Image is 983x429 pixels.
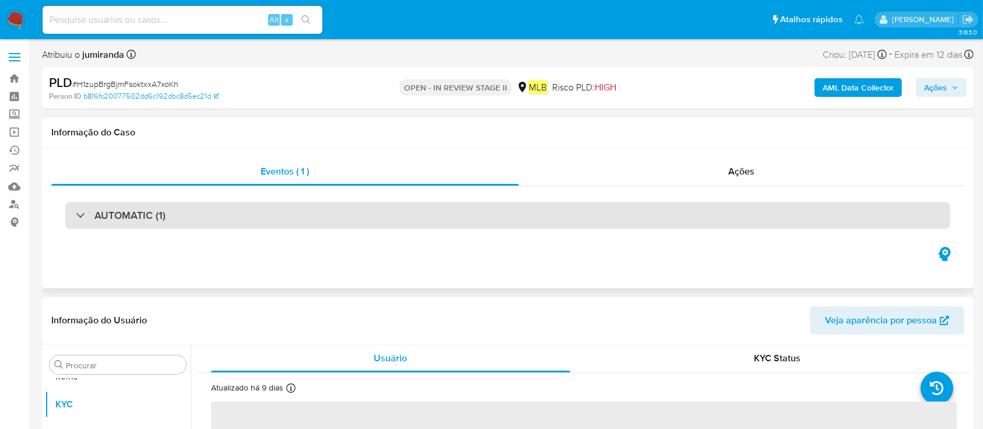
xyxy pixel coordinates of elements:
p: juliane.miranda@mercadolivre.com [892,14,958,25]
span: Veja aparência por pessoa [825,306,937,334]
span: Risco PLD: [552,81,616,94]
div: Criou: [DATE] [823,47,887,62]
button: search-icon [294,12,318,28]
span: Eventos ( 1 ) [261,165,310,178]
span: Ações [729,165,755,178]
b: jumiranda [80,48,124,61]
button: Procurar [54,360,64,369]
span: Expira em 12 dias [894,48,963,61]
h1: Informação do Usuário [51,315,147,326]
em: MLB [528,80,547,94]
a: Notificações [854,15,864,25]
b: AML Data Collector [823,78,894,97]
input: Procurar [66,360,181,371]
span: s [285,14,289,25]
b: Person ID [49,91,81,102]
span: Ações [924,78,947,97]
span: Atalhos rápidos [780,13,842,26]
input: Pesquise usuários ou casos... [43,12,322,27]
button: AML Data Collector [815,78,902,97]
span: Atribuiu o [42,48,124,61]
h3: AUTOMATIC (1) [94,209,166,222]
a: b816fc20077502dd6c192dbc8d5ec21d [83,91,219,102]
div: AUTOMATIC (1) [65,202,950,229]
button: Veja aparência por pessoa [810,306,964,334]
button: Ações [916,78,967,97]
a: Sair [962,13,974,26]
span: KYC Status [754,351,801,365]
span: Usuário [374,351,407,365]
span: HIGH [595,81,616,94]
p: OPEN - IN REVIEW STAGE II [399,79,512,96]
button: KYC [45,390,191,418]
h1: Informação do Caso [51,127,964,138]
b: PLD [49,73,72,92]
span: Alt [269,14,279,25]
span: # H1zupBrgBjmFsoktxxA7xoKh [72,78,178,90]
span: - [889,47,892,62]
p: Atualizado há 9 dias [211,382,283,393]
